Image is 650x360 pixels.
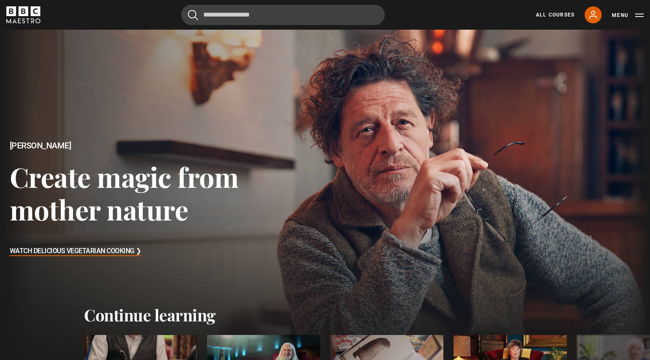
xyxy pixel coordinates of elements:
h3: Watch Delicious Vegetarian Cooking ❯ [10,245,141,258]
a: All Courses [536,11,574,19]
button: Submit the search query [188,10,198,20]
button: Toggle navigation [612,11,644,20]
h2: Continue learning [84,305,566,325]
h3: Create magic from mother nature [10,160,260,226]
svg: BBC Maestro [6,6,40,23]
input: Search [181,5,385,25]
h2: [PERSON_NAME] [10,141,260,151]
